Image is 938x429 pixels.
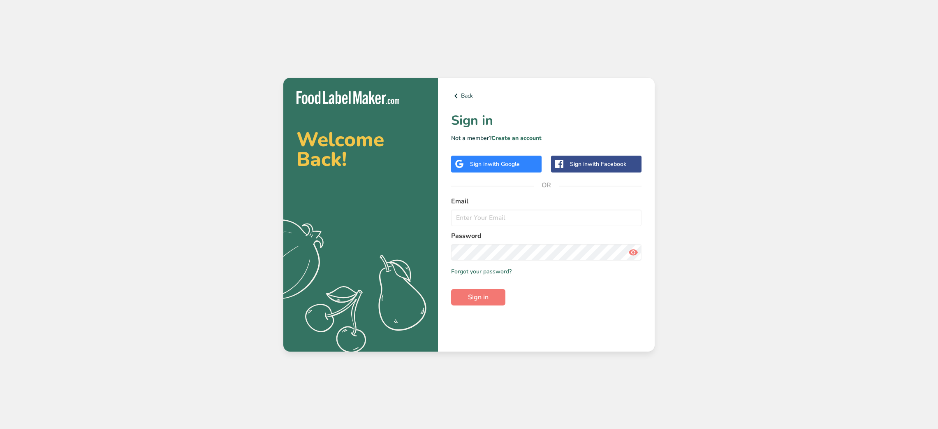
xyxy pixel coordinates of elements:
h2: Welcome Back! [296,130,425,169]
button: Sign in [451,289,505,305]
img: Food Label Maker [296,91,399,105]
span: Sign in [468,292,489,302]
a: Forgot your password? [451,267,512,276]
label: Password [451,231,642,241]
label: Email [451,196,642,206]
h1: Sign in [451,111,642,131]
input: Enter Your Email [451,210,642,226]
div: Sign in [570,160,626,168]
a: Create an account [491,134,542,142]
span: OR [534,173,559,198]
span: with Facebook [588,160,626,168]
div: Sign in [470,160,520,168]
p: Not a member? [451,134,642,142]
span: with Google [488,160,520,168]
a: Back [451,91,642,101]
